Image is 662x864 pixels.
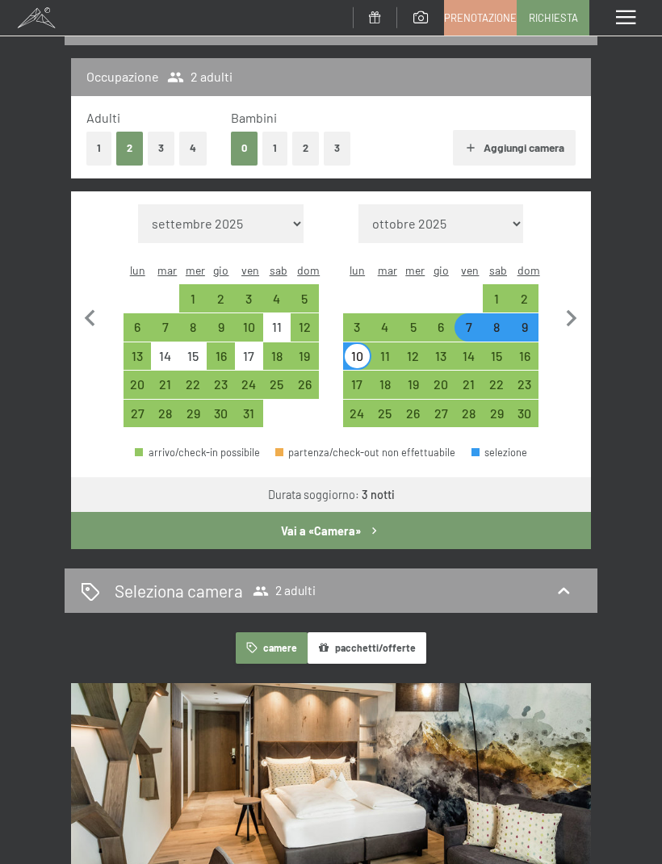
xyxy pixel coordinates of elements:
div: Mon Nov 24 2025 [343,400,371,428]
div: Thu Oct 16 2025 [207,342,235,371]
div: 13 [125,350,150,375]
button: Mese precedente [73,204,107,428]
div: 7 [456,321,481,346]
div: Fri Oct 17 2025 [235,342,263,371]
div: arrivo/check-in possibile [511,342,539,371]
div: 20 [125,378,150,403]
div: Fri Nov 14 2025 [455,342,483,371]
div: arrivo/check-in possibile [135,447,260,458]
div: arrivo/check-in non effettuabile [151,342,179,371]
div: 28 [153,407,178,432]
div: arrivo/check-in possibile [455,400,483,428]
b: 3 notti [362,488,395,501]
div: arrivo/check-in possibile [124,342,152,371]
div: arrivo/check-in possibile [263,342,291,371]
div: arrivo/check-in possibile [207,400,235,428]
div: arrivo/check-in possibile [235,313,263,342]
div: arrivo/check-in possibile [207,371,235,399]
abbr: venerdì [461,263,479,277]
div: 1 [484,292,509,317]
div: 8 [181,321,206,346]
div: arrivo/check-in non effettuabile [235,342,263,371]
div: Sun Nov 23 2025 [511,371,539,399]
div: 27 [125,407,150,432]
div: arrivo/check-in possibile [235,284,263,312]
div: arrivo/check-in non effettuabile [179,342,207,371]
div: arrivo/check-in possibile [179,284,207,312]
button: 1 [262,132,287,165]
abbr: martedì [157,263,177,277]
div: 21 [153,378,178,403]
div: arrivo/check-in possibile [124,400,152,428]
button: 3 [148,132,174,165]
div: arrivo/check-in possibile [343,313,371,342]
div: arrivo/check-in possibile [235,371,263,399]
div: 25 [265,378,290,403]
div: arrivo/check-in possibile [483,371,511,399]
div: arrivo/check-in possibile [399,313,427,342]
h3: Occupazione [86,68,159,86]
div: arrivo/check-in possibile [179,400,207,428]
div: Fri Nov 21 2025 [455,371,483,399]
a: Prenotazione [445,1,516,35]
div: arrivo/check-in possibile [399,400,427,428]
abbr: giovedì [213,263,228,277]
div: partenza/check-out non effettuabile [275,447,456,458]
div: Thu Oct 30 2025 [207,400,235,428]
div: Wed Nov 26 2025 [399,400,427,428]
div: Fri Oct 03 2025 [235,284,263,312]
div: arrivo/check-in possibile [124,371,152,399]
div: Thu Oct 09 2025 [207,313,235,342]
div: arrivo/check-in possibile [371,371,400,399]
div: 27 [429,407,454,432]
div: Durata soggiorno: [268,487,395,503]
div: Wed Oct 01 2025 [179,284,207,312]
div: arrivo/check-in possibile [179,371,207,399]
div: arrivo/check-in possibile [291,342,319,371]
div: Wed Nov 05 2025 [399,313,427,342]
div: 26 [292,378,317,403]
div: Sat Nov 29 2025 [483,400,511,428]
div: Sun Nov 30 2025 [511,400,539,428]
div: 2 [208,292,233,317]
button: 2 [116,132,143,165]
div: Mon Oct 06 2025 [124,313,152,342]
div: arrivo/check-in possibile [427,342,455,371]
div: Sun Oct 12 2025 [291,313,319,342]
div: arrivo/check-in possibile [427,371,455,399]
div: Sat Nov 22 2025 [483,371,511,399]
div: 15 [181,350,206,375]
div: arrivo/check-in possibile [399,342,427,371]
div: arrivo/check-in possibile [151,371,179,399]
div: 12 [400,350,425,375]
div: selezione [471,447,528,458]
div: 29 [484,407,509,432]
div: Wed Oct 29 2025 [179,400,207,428]
div: Fri Oct 10 2025 [235,313,263,342]
abbr: giovedì [434,263,449,277]
div: Mon Oct 20 2025 [124,371,152,399]
div: 3 [345,321,370,346]
div: 6 [429,321,454,346]
abbr: venerdì [241,263,259,277]
div: 28 [456,407,481,432]
div: 18 [265,350,290,375]
abbr: mercoledì [186,263,205,277]
div: 4 [265,292,290,317]
div: arrivo/check-in possibile [291,284,319,312]
div: Wed Nov 19 2025 [399,371,427,399]
div: Tue Oct 07 2025 [151,313,179,342]
abbr: sabato [270,263,287,277]
div: 26 [400,407,425,432]
span: 2 adulti [167,68,233,86]
div: 16 [208,350,233,375]
button: Aggiungi camera [453,130,575,166]
div: arrivo/check-in possibile [455,313,483,342]
div: arrivo/check-in possibile [343,342,371,371]
div: arrivo/check-in possibile [455,371,483,399]
div: Tue Nov 11 2025 [371,342,400,371]
div: Wed Oct 15 2025 [179,342,207,371]
div: 19 [292,350,317,375]
div: 1 [181,292,206,317]
div: 29 [181,407,206,432]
